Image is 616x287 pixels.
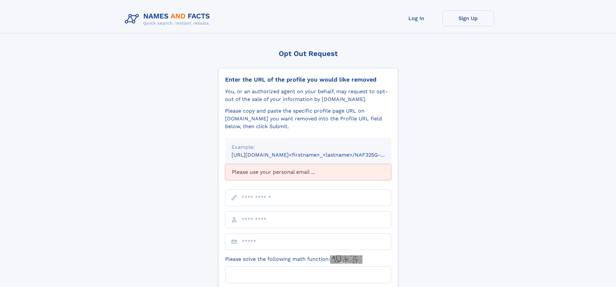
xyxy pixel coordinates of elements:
div: Please use your personal email ... [225,164,391,180]
div: Enter the URL of the profile you would like removed [225,76,391,83]
div: Opt Out Request [218,50,398,58]
div: You, or an authorized agent on your behalf, may request to opt-out of the sale of your informatio... [225,88,391,103]
img: Logo Names and Facts [122,10,215,28]
small: [URL][DOMAIN_NAME]<firstname>_<lastname>/NAF325G-xxxxxxxx [232,152,404,158]
a: Log In [391,10,442,26]
a: Sign Up [442,10,494,26]
label: Please solve the following math function: [225,255,362,264]
div: Example: [232,143,385,151]
div: Please copy and paste the specific profile page URL on [DOMAIN_NAME] you want removed into the Pr... [225,107,391,130]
